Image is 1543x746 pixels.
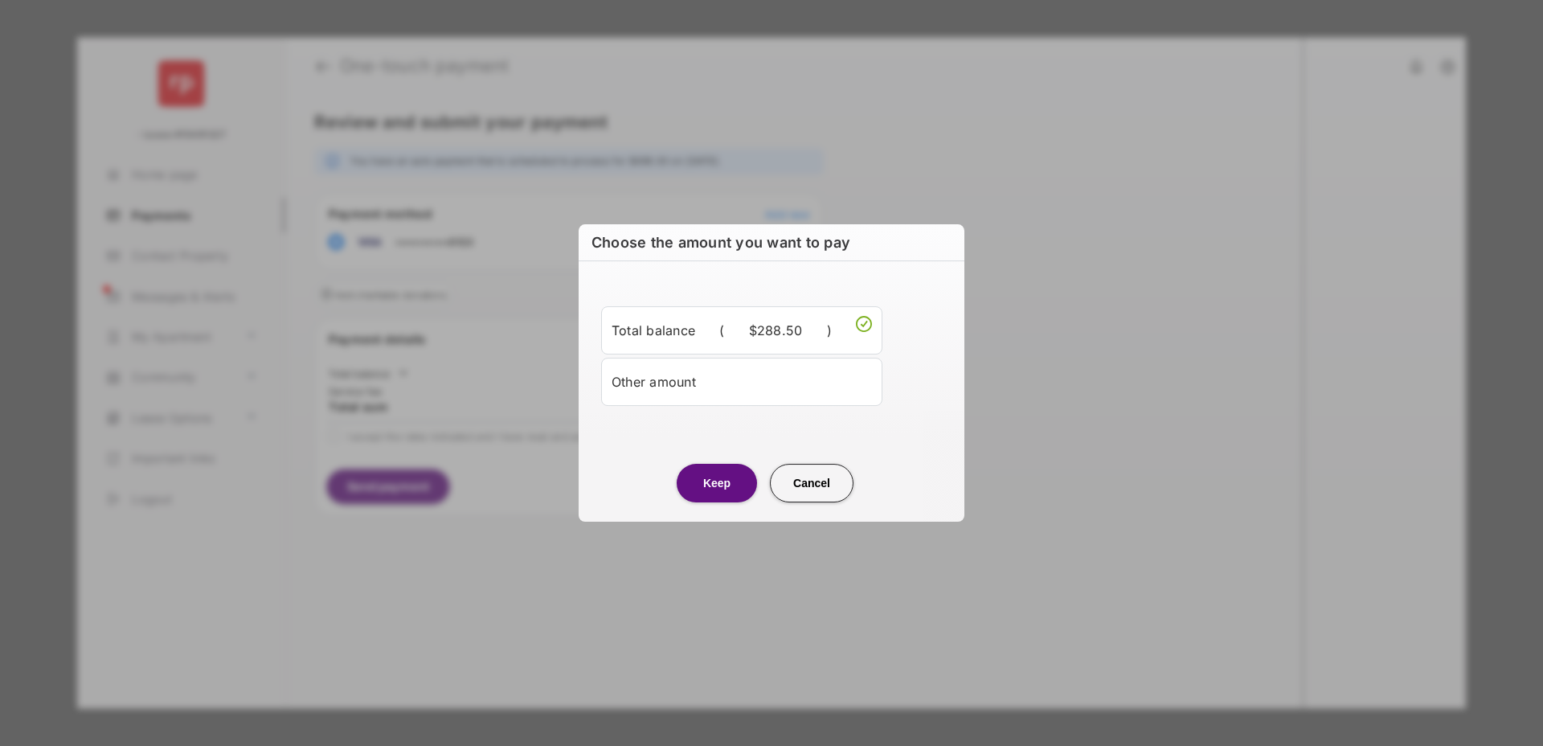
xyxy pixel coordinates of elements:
[612,374,696,390] font: Other amount
[770,464,853,502] button: Cancel
[827,322,832,338] font: )
[591,234,850,251] font: Choose the amount you want to pay
[719,322,724,338] font: (
[612,322,695,338] font: Total balance
[749,322,803,338] font: $288.50
[677,464,757,502] button: Keep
